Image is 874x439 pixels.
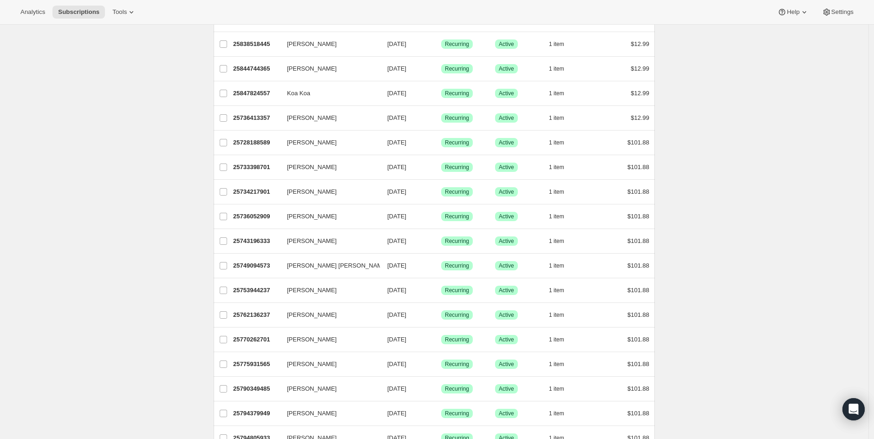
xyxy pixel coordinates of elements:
button: [PERSON_NAME] [281,184,374,199]
span: [DATE] [387,410,406,417]
button: Analytics [15,6,51,19]
span: Recurring [445,90,469,97]
div: 25728188589[PERSON_NAME][DATE]SuccessRecurringSuccessActive1 item$101.88 [233,136,649,149]
button: Settings [816,6,859,19]
p: 25734217901 [233,187,280,197]
p: 25838518445 [233,39,280,49]
div: 25847824557Koa Koa[DATE]SuccessRecurringSuccessActive1 item$12.99 [233,87,649,100]
span: [DATE] [387,213,406,220]
p: 25762136237 [233,310,280,320]
div: 25753944237[PERSON_NAME][DATE]SuccessRecurringSuccessActive1 item$101.88 [233,284,649,297]
span: $12.99 [631,40,649,47]
span: Recurring [445,311,469,319]
span: [PERSON_NAME] [287,384,337,393]
span: Recurring [445,213,469,220]
span: $101.88 [627,139,649,146]
span: Settings [831,8,854,16]
span: [PERSON_NAME] [287,409,337,418]
span: $101.88 [627,336,649,343]
button: 1 item [549,407,574,420]
span: [PERSON_NAME] [287,39,337,49]
span: [DATE] [387,262,406,269]
button: [PERSON_NAME] [281,381,374,396]
div: 25794379949[PERSON_NAME][DATE]SuccessRecurringSuccessActive1 item$101.88 [233,407,649,420]
p: 25736052909 [233,212,280,221]
span: [DATE] [387,237,406,244]
span: [DATE] [387,90,406,97]
p: 25794379949 [233,409,280,418]
button: [PERSON_NAME] [281,357,374,372]
span: Analytics [20,8,45,16]
button: [PERSON_NAME] [281,283,374,298]
span: Active [499,213,514,220]
button: [PERSON_NAME] [281,37,374,52]
button: 1 item [549,382,574,395]
span: Active [499,114,514,122]
span: Help [787,8,799,16]
button: [PERSON_NAME] [PERSON_NAME] [281,258,374,273]
div: 25743196333[PERSON_NAME][DATE]SuccessRecurringSuccessActive1 item$101.88 [233,235,649,248]
span: [DATE] [387,114,406,121]
span: Koa Koa [287,89,310,98]
span: [DATE] [387,311,406,318]
span: Active [499,410,514,417]
div: 25775931565[PERSON_NAME][DATE]SuccessRecurringSuccessActive1 item$101.88 [233,358,649,371]
button: 1 item [549,259,574,272]
span: 1 item [549,336,564,343]
span: Active [499,188,514,196]
span: $101.88 [627,188,649,195]
div: 25844744365[PERSON_NAME][DATE]SuccessRecurringSuccessActive1 item$12.99 [233,62,649,75]
span: 1 item [549,237,564,245]
span: Recurring [445,336,469,343]
button: 1 item [549,111,574,124]
span: 1 item [549,213,564,220]
button: 1 item [549,185,574,198]
span: [PERSON_NAME] [287,138,337,147]
span: 1 item [549,65,564,72]
span: Active [499,90,514,97]
span: Active [499,40,514,48]
span: 1 item [549,164,564,171]
span: $12.99 [631,65,649,72]
button: [PERSON_NAME] [281,406,374,421]
span: [PERSON_NAME] [287,113,337,123]
button: 1 item [549,136,574,149]
span: Recurring [445,360,469,368]
p: 25743196333 [233,236,280,246]
span: Recurring [445,188,469,196]
button: Help [772,6,814,19]
button: 1 item [549,38,574,51]
button: [PERSON_NAME] [281,234,374,249]
button: 1 item [549,235,574,248]
span: Active [499,65,514,72]
span: [PERSON_NAME] [PERSON_NAME] [287,261,388,270]
button: 1 item [549,333,574,346]
span: 1 item [549,385,564,393]
button: Subscriptions [52,6,105,19]
div: Open Intercom Messenger [842,398,865,420]
p: 25790349485 [233,384,280,393]
span: $101.88 [627,237,649,244]
span: Active [499,311,514,319]
button: 1 item [549,358,574,371]
button: Tools [107,6,142,19]
span: [DATE] [387,65,406,72]
span: [PERSON_NAME] [287,286,337,295]
div: 25733398701[PERSON_NAME][DATE]SuccessRecurringSuccessActive1 item$101.88 [233,161,649,174]
span: $101.88 [627,360,649,367]
span: [PERSON_NAME] [287,310,337,320]
span: Active [499,164,514,171]
span: $101.88 [627,287,649,294]
span: 1 item [549,40,564,48]
div: 25762136237[PERSON_NAME][DATE]SuccessRecurringSuccessActive1 item$101.88 [233,308,649,321]
span: [PERSON_NAME] [287,187,337,197]
span: Recurring [445,237,469,245]
span: Recurring [445,410,469,417]
p: 25728188589 [233,138,280,147]
span: 1 item [549,90,564,97]
span: 1 item [549,360,564,368]
span: [DATE] [387,360,406,367]
p: 25749094573 [233,261,280,270]
span: $12.99 [631,90,649,97]
span: [DATE] [387,164,406,170]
